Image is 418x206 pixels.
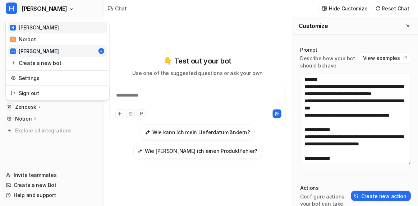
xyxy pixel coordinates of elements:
a: Sign out [8,87,107,99]
div: [PERSON_NAME] [10,24,59,31]
img: reset [11,74,16,82]
span: [PERSON_NAME] [22,4,67,14]
span: N [10,37,16,42]
span: H [6,3,17,14]
img: reset [11,89,16,97]
a: Settings [8,72,107,84]
span: H [10,48,16,54]
div: [PERSON_NAME] [10,47,59,55]
a: Create a new bot [8,57,107,69]
div: H[PERSON_NAME] [6,20,109,100]
img: reset [11,59,16,67]
span: R [10,25,16,31]
div: Norbot [10,36,36,43]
